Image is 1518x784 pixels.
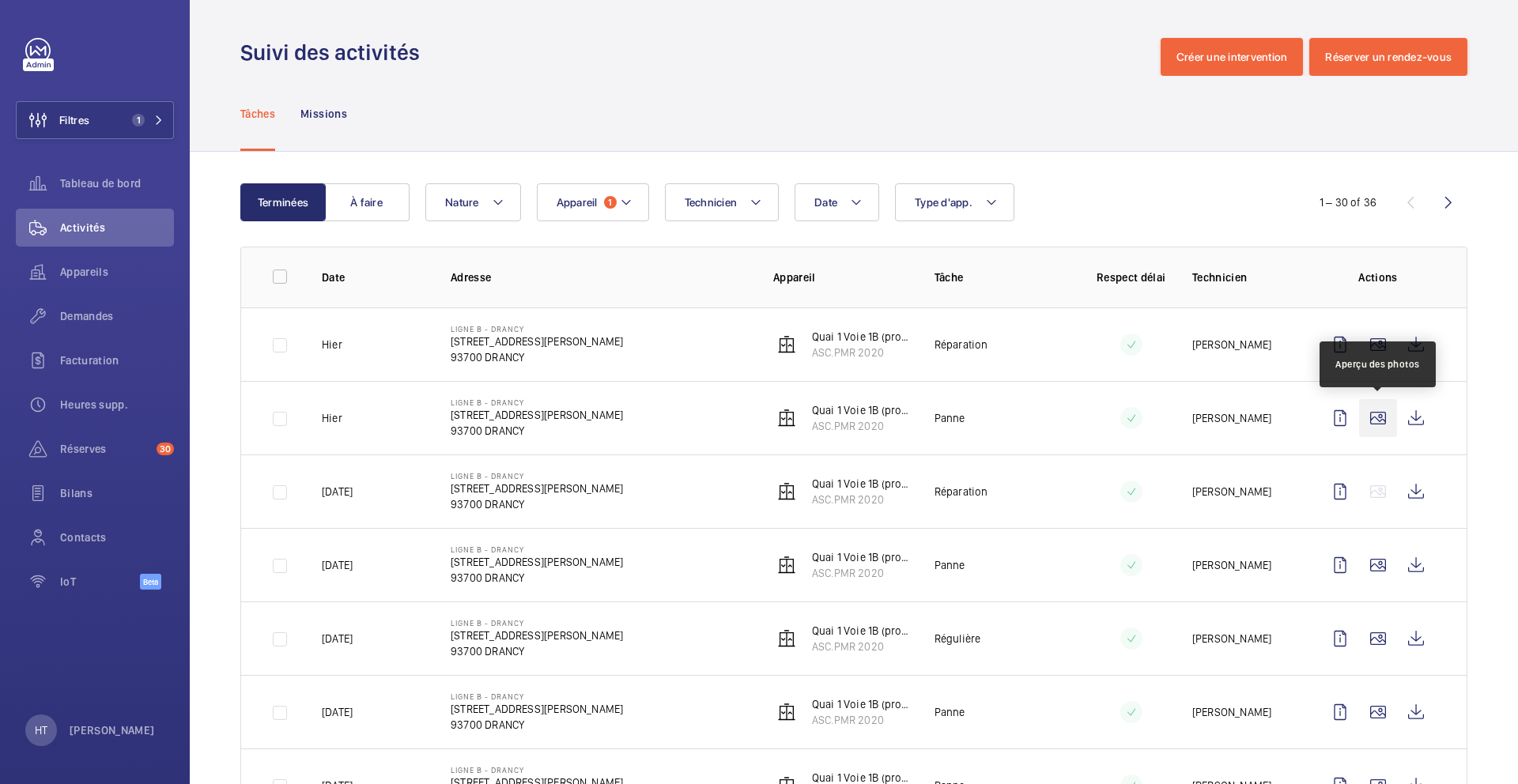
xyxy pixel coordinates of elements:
[685,196,738,209] span: Technicien
[322,484,353,499] p: [DATE]
[935,631,981,646] p: Régulière
[557,196,598,209] span: Appareil
[451,545,623,554] p: LIGNE B - DRANCY
[60,220,174,236] span: Activités
[60,175,174,191] span: Tableau de bord
[60,397,174,413] span: Heures supp.
[60,574,140,590] span: IoT
[451,701,623,717] p: [STREET_ADDRESS][PERSON_NAME]
[795,183,879,221] button: Date
[1192,631,1271,646] p: [PERSON_NAME]
[157,443,174,455] span: 30
[777,629,796,648] img: elevator.svg
[60,530,174,545] span: Contacts
[935,557,965,573] p: Panne
[445,196,479,209] span: Nature
[935,484,988,499] p: Réparation
[812,329,909,345] p: Quai 1 Voie 1B (province)
[812,345,909,360] p: ASC.PMR 2020
[451,570,623,586] p: 93700 DRANCY
[240,106,275,122] p: Tâches
[451,423,623,439] p: 93700 DRANCY
[1309,38,1467,76] button: Réserver un rendez-vous
[935,269,1071,285] p: Tâche
[812,476,909,492] p: Quai 1 Voie 1B (province)
[240,183,326,221] button: Terminées
[1335,357,1420,371] div: Aperçu des photos
[60,441,150,457] span: Réserves
[322,631,353,646] p: [DATE]
[60,264,174,280] span: Appareils
[777,335,796,354] img: elevator.svg
[451,471,623,481] p: LIGNE B - DRANCY
[814,196,837,209] span: Date
[915,196,972,209] span: Type d'app.
[59,112,89,128] span: Filtres
[1161,38,1304,76] button: Créer une intervention
[451,269,748,285] p: Adresse
[812,492,909,507] p: ASC.PMR 2020
[812,549,909,565] p: Quai 1 Voie 1B (province)
[812,639,909,654] p: ASC.PMR 2020
[451,618,623,628] p: LIGNE B - DRANCY
[451,481,623,496] p: [STREET_ADDRESS][PERSON_NAME]
[537,183,649,221] button: Appareil1
[451,643,623,659] p: 93700 DRANCY
[140,574,161,590] span: Beta
[935,410,965,426] p: Panne
[322,557,353,573] p: [DATE]
[812,565,909,581] p: ASC.PMR 2020
[777,703,796,722] img: elevator.svg
[451,407,623,423] p: [STREET_ADDRESS][PERSON_NAME]
[451,334,623,349] p: [STREET_ADDRESS][PERSON_NAME]
[812,402,909,418] p: Quai 1 Voie 1B (province)
[451,496,623,512] p: 93700 DRANCY
[240,38,429,67] h1: Suivi des activités
[1320,194,1376,210] div: 1 – 30 of 36
[322,269,425,285] p: Date
[60,308,174,324] span: Demandes
[60,352,174,368] span: Facturation
[1192,704,1271,720] p: [PERSON_NAME]
[604,196,617,209] span: 1
[451,692,623,701] p: LIGNE B - DRANCY
[777,482,796,501] img: elevator.svg
[665,183,780,221] button: Technicien
[451,628,623,643] p: [STREET_ADDRESS][PERSON_NAME]
[1192,557,1271,573] p: [PERSON_NAME]
[1096,269,1167,285] p: Respect délai
[324,183,410,221] button: À faire
[812,623,909,639] p: Quai 1 Voie 1B (province)
[451,324,623,334] p: LIGNE B - DRANCY
[35,722,47,738] p: HT
[16,101,174,139] button: Filtres1
[935,704,965,720] p: Panne
[1192,410,1271,426] p: [PERSON_NAME]
[812,696,909,712] p: Quai 1 Voie 1B (province)
[60,485,174,501] span: Bilans
[132,114,145,126] span: 1
[812,418,909,434] p: ASC.PMR 2020
[895,183,1014,221] button: Type d'app.
[425,183,521,221] button: Nature
[322,704,353,720] p: [DATE]
[451,349,623,365] p: 93700 DRANCY
[777,409,796,428] img: elevator.svg
[812,712,909,728] p: ASC.PMR 2020
[451,398,623,407] p: LIGNE B - DRANCY
[777,556,796,575] img: elevator.svg
[451,554,623,570] p: [STREET_ADDRESS][PERSON_NAME]
[1192,484,1271,499] p: [PERSON_NAME]
[322,410,342,426] p: Hier
[773,269,909,285] p: Appareil
[451,765,623,775] p: LIGNE B - DRANCY
[300,106,347,122] p: Missions
[1192,337,1271,352] p: [PERSON_NAME]
[322,337,342,352] p: Hier
[1192,269,1296,285] p: Technicien
[1321,269,1435,285] p: Actions
[70,722,155,738] p: [PERSON_NAME]
[451,717,623,733] p: 93700 DRANCY
[935,337,988,352] p: Réparation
